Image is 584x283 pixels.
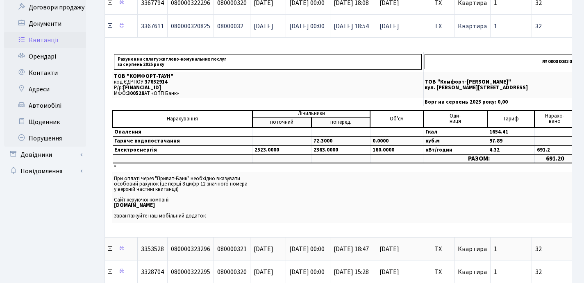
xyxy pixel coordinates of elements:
span: Квартира [458,245,487,254]
td: 2523.0000 [252,145,311,154]
td: 4.32 [487,145,534,154]
span: Квартира [458,267,487,276]
td: Нарахо- вано [534,111,575,127]
span: [DATE] 18:47 [334,245,369,254]
a: Порушення [4,130,86,147]
td: Об'єм [370,111,423,127]
a: Довідники [4,147,86,163]
span: [DATE] 18:54 [334,22,369,31]
a: Повідомлення [4,163,86,179]
td: куб.м [423,136,487,145]
span: 080000322295 [171,267,210,276]
b: [DOMAIN_NAME] [114,201,155,209]
span: [DATE] [379,23,427,29]
span: Квартира [458,22,487,31]
span: 3367611 [141,22,164,31]
td: 160.0000 [370,145,423,154]
span: [DATE] 15:28 [334,267,369,276]
span: 32 [535,23,582,29]
span: ТХ [434,269,451,275]
td: Гкал [423,127,487,137]
td: 97.89 [487,136,534,145]
span: 1 [494,22,497,31]
a: Контакти [4,65,86,81]
span: 080000320 [217,267,247,276]
span: 1 [494,267,497,276]
span: [DATE] [379,246,427,252]
td: 1654.41 [487,127,534,137]
span: 1 [494,245,497,254]
span: 080000320825 [171,22,210,31]
td: Електроенергія [113,145,252,154]
p: код ЄДРПОУ: [114,79,422,85]
span: 32 [535,246,582,252]
span: [FINANCIAL_ID] [123,84,161,91]
td: поперед. [311,117,370,127]
a: Адреси [4,81,86,97]
span: [DATE] 00:00 [289,22,325,31]
span: [DATE] 00:00 [289,245,325,254]
span: 32 [535,269,582,275]
span: 080000323296 [171,245,210,254]
p: ТОВ "КОМФОРТ-ТАУН" [114,74,422,79]
span: 3353528 [141,245,164,254]
td: 691.20 [534,154,575,163]
p: Рахунок на сплату житлово-комунальних послуг за серпень 2025 року [114,54,422,70]
td: Нарахування [113,111,252,127]
span: [DATE] [254,245,273,254]
td: Тариф [487,111,534,127]
a: Орендарі [4,48,86,65]
span: [DATE] [254,22,273,31]
a: Щоденник [4,114,86,130]
a: Автомобілі [4,97,86,114]
span: 300528 [127,90,144,97]
span: [DATE] 00:00 [289,267,325,276]
span: 080000321 [217,245,247,254]
td: 0.0000 [370,136,423,145]
td: поточний [252,117,311,127]
span: 37652914 [145,78,168,86]
td: Гаряче водопостачання [113,136,252,145]
td: 72.3000 [311,136,370,145]
td: Лічильники [252,111,370,117]
p: Р/р: [114,85,422,91]
span: 08000032 [217,22,243,31]
td: РАЗОМ: [423,154,534,163]
td: При оплаті через "Приват-Банк" необхідно вказувати особовий рахунок (це перші 8 цифр 12-значного ... [112,172,444,222]
p: МФО: АТ «ОТП Банк» [114,91,422,96]
span: [DATE] [379,269,427,275]
span: ТХ [434,246,451,252]
td: 691.2 [534,145,575,154]
td: Оди- ниця [423,111,487,127]
span: ТХ [434,23,451,29]
td: Опалення [113,127,252,137]
span: 3328704 [141,267,164,276]
td: 2363.0000 [311,145,370,154]
td: кВт/годин [423,145,487,154]
span: [DATE] [254,267,273,276]
a: Документи [4,16,86,32]
a: Квитанції [4,32,86,48]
